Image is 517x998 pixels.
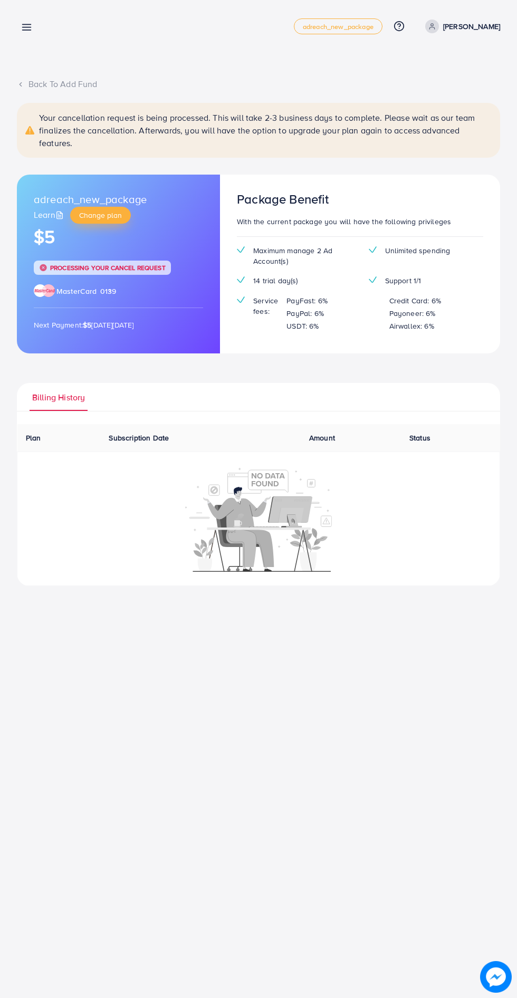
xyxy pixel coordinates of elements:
span: Subscription Date [109,433,169,443]
a: Learn [34,209,66,221]
p: Next Payment: [DATE][DATE] [34,319,203,331]
span: Amount [309,433,335,443]
img: image [480,961,512,993]
img: brand [34,284,55,297]
img: No account [185,466,332,572]
span: Billing History [32,391,85,404]
h1: $5 [34,226,203,248]
span: 14 trial day(s) [253,275,298,286]
p: [PERSON_NAME] [443,20,500,33]
span: adreach_new_package [34,191,147,207]
p: Payoneer: 6% [389,307,436,320]
p: PayPal: 6% [286,307,324,320]
img: tick [237,246,245,253]
a: adreach_new_package [294,18,382,34]
span: Unlimited spending [385,245,451,256]
span: Processing your cancel request [50,263,166,272]
span: 0139 [100,286,117,296]
img: tick [369,246,377,253]
span: Support 1/1 [385,275,422,286]
span: MasterCard [56,286,97,296]
span: Service fees: [253,295,278,317]
p: Your cancellation request is being processed. This will take 2-3 business days to complete. Pleas... [39,111,492,149]
strong: $5 [83,320,91,330]
p: Credit Card: 6% [389,294,441,307]
img: tick [237,276,245,283]
img: alert [25,111,35,149]
h3: Package Benefit [237,191,329,207]
span: adreach_new_package [303,23,374,30]
p: With the current package you will have the following privileges [237,215,483,228]
p: PayFast: 6% [286,294,328,307]
a: [PERSON_NAME] [421,20,500,33]
img: tick [369,276,377,283]
img: tick [237,296,245,303]
p: Airwallex: 6% [389,320,434,332]
p: USDT: 6% [286,320,319,332]
span: Change plan [79,210,122,220]
span: Plan [26,433,41,443]
span: Status [409,433,430,443]
img: tick [39,263,47,272]
button: Change plan [70,207,131,224]
div: Back To Add Fund [17,78,500,90]
span: Maximum manage 2 Ad Account(s) [253,245,351,267]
